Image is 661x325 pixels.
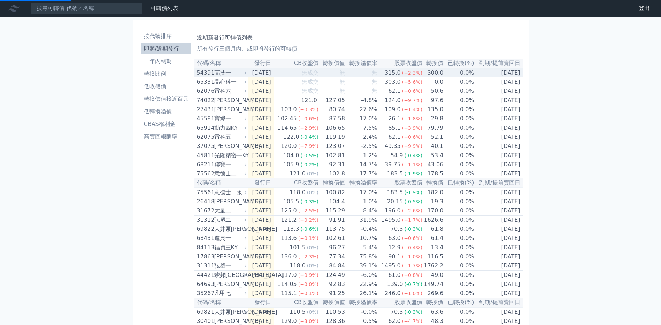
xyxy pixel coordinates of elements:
[197,142,213,150] div: 37075
[380,262,402,270] div: 1495.0
[633,3,655,14] a: 登出
[214,206,246,215] div: 大量二
[475,59,523,68] th: 到期/提前賣回日
[475,197,523,206] td: [DATE]
[444,216,474,225] td: 0.0%
[444,133,474,142] td: 0.0%
[319,271,345,280] td: 124.49
[141,119,191,130] a: CBAS權利金
[339,78,345,85] span: 無
[372,69,377,76] span: 無
[141,31,191,42] a: 按代號排序
[298,208,318,213] span: (+2.5%)
[383,160,402,169] div: 39.75
[423,206,444,216] td: 170.0
[444,225,474,234] td: 0.0%
[402,125,422,131] span: (+3.9%)
[282,151,301,160] div: 104.0
[300,153,318,158] span: (-0.5%)
[444,123,474,133] td: 0.0%
[475,243,523,252] td: [DATE]
[214,262,246,270] div: 弘塑一
[387,133,402,141] div: 62.1
[345,216,378,225] td: 31.9%
[345,243,378,252] td: 5.4%
[197,33,520,42] h1: 近期新發行可轉債列表
[423,271,444,280] td: 49.0
[214,96,246,105] div: [PERSON_NAME]
[141,68,191,80] a: 轉換比例
[423,234,444,243] td: 61.4
[372,78,377,85] span: 無
[404,153,422,158] span: (-0.4%)
[248,133,274,142] td: [DATE]
[345,169,378,178] td: 17.7%
[345,178,378,188] th: 轉換溢價率
[248,178,274,188] th: 發行日
[298,143,318,149] span: (+7.9%)
[372,88,377,94] span: 無
[475,123,523,133] td: [DATE]
[475,225,523,234] td: [DATE]
[475,169,523,178] td: [DATE]
[402,88,422,94] span: (+0.6%)
[444,142,474,151] td: 0.0%
[475,206,523,216] td: [DATE]
[389,225,405,233] div: 70.3
[319,114,345,123] td: 87.58
[282,197,301,206] div: 105.5
[279,271,298,279] div: 117.0
[319,142,345,151] td: 123.07
[383,206,402,215] div: 196.0
[319,178,345,188] th: 轉換價值
[402,217,422,223] span: (+1.7%)
[444,59,474,68] th: 已轉換(%)
[141,45,191,53] li: 即將/近期發行
[276,114,298,123] div: 102.45
[402,98,422,103] span: (+9.7%)
[423,160,444,169] td: 43.06
[214,234,246,242] div: 進典一
[197,114,213,123] div: 45581
[345,261,378,271] td: 39.1%
[141,57,191,66] li: 一年內到期
[141,95,191,103] li: 轉換價值接近百元
[279,216,298,224] div: 121.2
[319,234,345,243] td: 102.61
[300,226,318,232] span: (-0.6%)
[423,59,444,68] th: 轉換價
[319,261,345,271] td: 84.84
[402,107,422,112] span: (+1.4%)
[402,70,422,76] span: (+2.3%)
[423,243,444,252] td: 13.4
[475,188,523,197] td: [DATE]
[444,151,474,160] td: 0.0%
[319,96,345,105] td: 127.05
[298,235,318,241] span: (+0.1%)
[197,216,213,224] div: 31312
[197,124,213,132] div: 65914
[197,78,213,86] div: 65331
[279,234,298,242] div: 113.6
[423,105,444,114] td: 135.0
[141,56,191,67] a: 一年內到期
[214,151,246,160] div: 光隆精密一KY
[475,216,523,225] td: [DATE]
[319,133,345,142] td: 119.19
[214,243,246,252] div: 福貞三KY
[319,216,345,225] td: 91.91
[197,262,213,270] div: 31311
[387,87,402,95] div: 62.1
[248,169,274,178] td: [DATE]
[151,5,178,12] a: 可轉債列表
[214,225,246,233] div: 大井泵[PERSON_NAME]
[307,263,318,269] span: (0%)
[248,151,274,160] td: [DATE]
[444,68,474,77] td: 0.0%
[248,96,274,105] td: [DATE]
[141,133,191,141] li: 高賣回報酬率
[475,86,523,96] td: [DATE]
[386,197,405,206] div: 20.15
[248,225,274,234] td: [DATE]
[404,171,422,176] span: (-1.9%)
